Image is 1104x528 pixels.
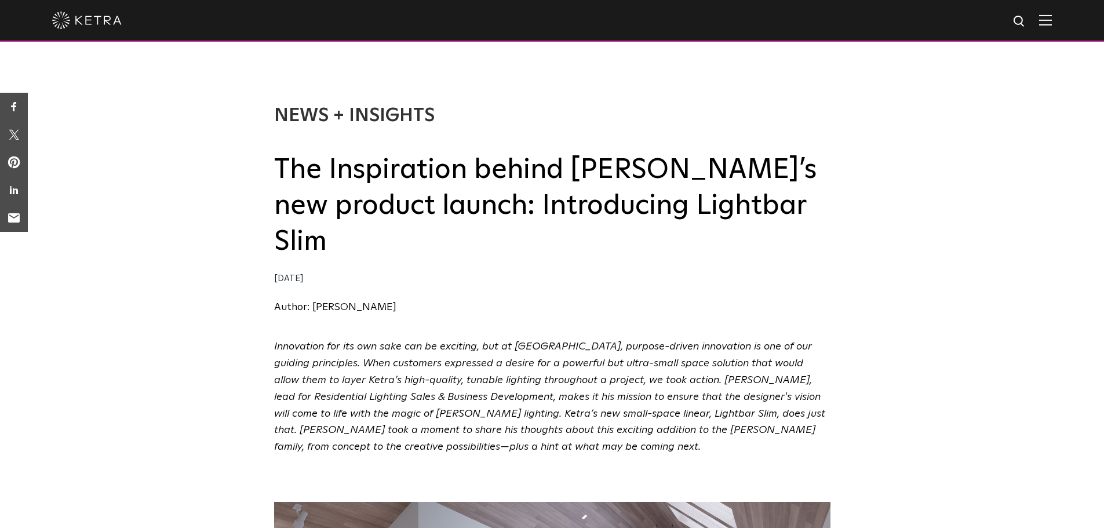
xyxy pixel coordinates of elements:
a: News + Insights [274,107,435,125]
h2: The Inspiration behind [PERSON_NAME]’s new product launch: Introducing Lightbar Slim [274,152,830,260]
a: Author: [PERSON_NAME] [274,302,396,312]
div: [DATE] [274,271,830,287]
img: search icon [1012,14,1027,29]
em: Innovation for its own sake can be exciting, but at [GEOGRAPHIC_DATA], purpose-driven innovation ... [274,341,825,452]
img: Hamburger%20Nav.svg [1039,14,1052,26]
img: ketra-logo-2019-white [52,12,122,29]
